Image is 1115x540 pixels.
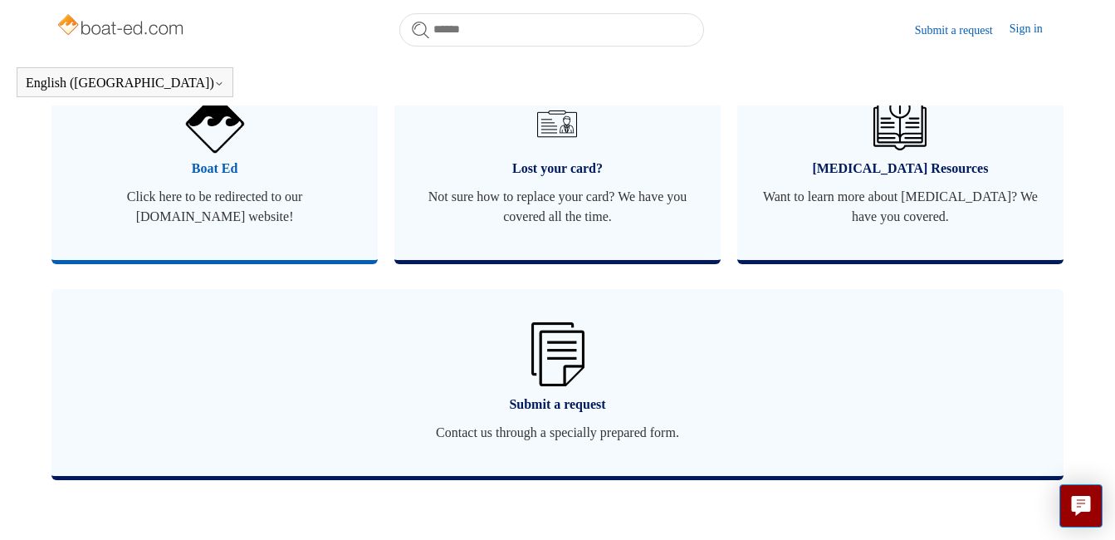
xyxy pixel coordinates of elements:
img: 01HZPCYVZMCNPYXCC0DPA2R54M [873,97,927,150]
img: Boat-Ed Help Center home page [56,10,188,43]
span: Contact us through a specially prepared form. [76,423,1039,443]
span: Click here to be redirected to our [DOMAIN_NAME] website! [76,187,353,227]
img: 01HZPCYW3NK71669VZTW7XY4G9 [531,322,584,386]
a: [MEDICAL_DATA] Resources Want to learn more about [MEDICAL_DATA]? We have you covered. [737,64,1064,260]
span: Submit a request [76,395,1039,415]
input: Search [399,13,704,47]
span: Not sure how to replace your card? We have you covered all the time. [419,187,696,227]
a: Boat Ed Click here to be redirected to our [DOMAIN_NAME] website! [51,64,378,260]
img: 01HZPCYVT14CG9T703FEE4SFXC [531,97,584,150]
a: Submit a request Contact us through a specially prepared form. [51,289,1064,476]
a: Submit a request [915,22,1010,39]
a: Lost your card? Not sure how to replace your card? We have you covered all the time. [394,64,721,260]
button: Live chat [1059,484,1103,528]
a: Sign in [1010,20,1059,40]
span: Want to learn more about [MEDICAL_DATA]? We have you covered. [762,187,1039,227]
img: 01HZPCYVNCVF44JPJQE4DN11EA [185,95,243,153]
span: Lost your card? [419,159,696,179]
span: Boat Ed [76,159,353,179]
span: [MEDICAL_DATA] Resources [762,159,1039,179]
button: English ([GEOGRAPHIC_DATA]) [26,76,224,91]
